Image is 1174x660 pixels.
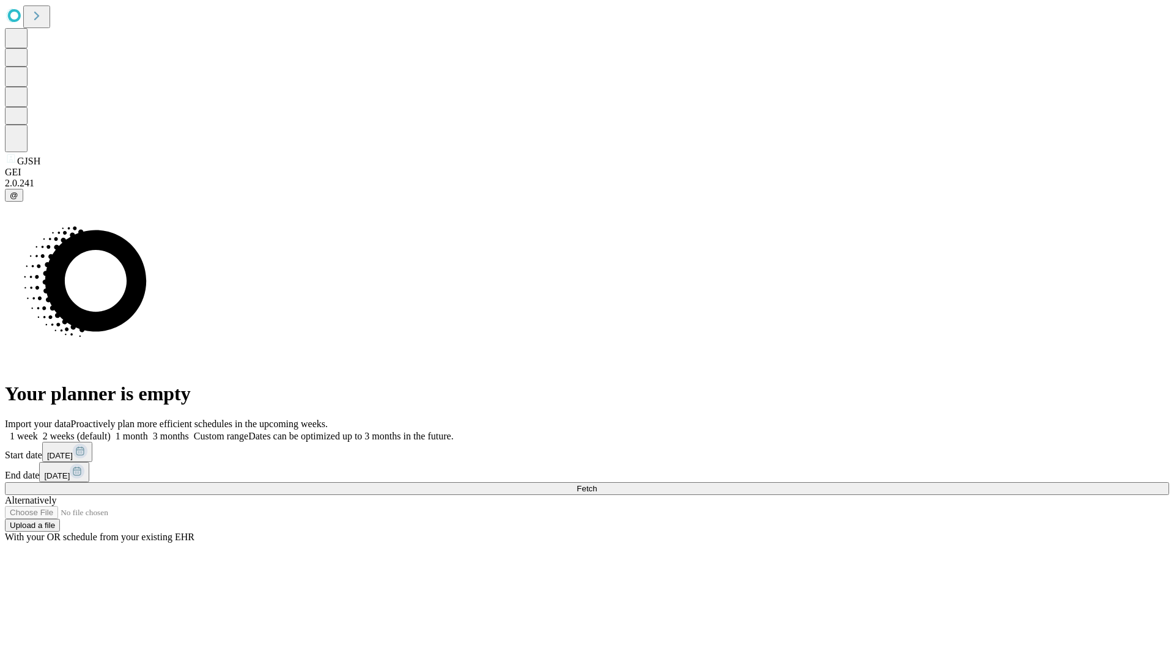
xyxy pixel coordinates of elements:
span: Custom range [194,431,248,441]
span: 3 months [153,431,189,441]
span: Dates can be optimized up to 3 months in the future. [248,431,453,441]
button: Upload a file [5,519,60,532]
span: [DATE] [44,471,70,480]
span: Fetch [577,484,597,493]
span: With your OR schedule from your existing EHR [5,532,194,542]
span: 1 month [116,431,148,441]
button: [DATE] [39,462,89,482]
button: Fetch [5,482,1169,495]
span: Import your data [5,419,71,429]
span: Proactively plan more efficient schedules in the upcoming weeks. [71,419,328,429]
span: [DATE] [47,451,73,460]
div: GEI [5,167,1169,178]
div: 2.0.241 [5,178,1169,189]
span: 1 week [10,431,38,441]
button: [DATE] [42,442,92,462]
span: 2 weeks (default) [43,431,111,441]
div: Start date [5,442,1169,462]
span: @ [10,191,18,200]
h1: Your planner is empty [5,383,1169,405]
span: Alternatively [5,495,56,505]
span: GJSH [17,156,40,166]
button: @ [5,189,23,202]
div: End date [5,462,1169,482]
